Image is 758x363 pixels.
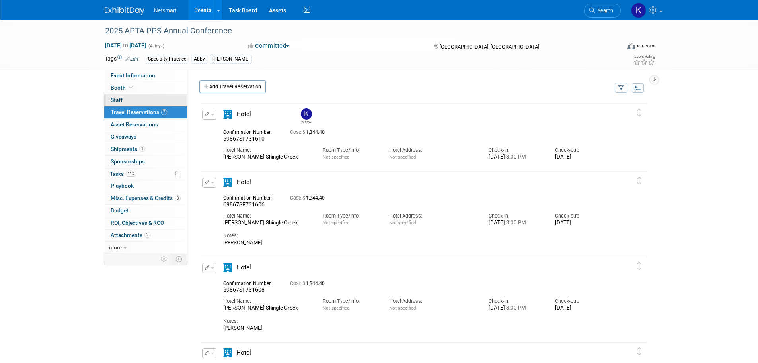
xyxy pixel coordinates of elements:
span: Tasks [110,171,136,177]
span: to [122,42,129,49]
a: Search [584,4,621,18]
span: Hotel [236,110,251,118]
span: 11% [126,171,136,177]
span: Cost: $ [290,281,306,286]
a: Giveaways [104,131,187,143]
div: Room Type/Info: [323,298,377,305]
a: Staff [104,94,187,106]
div: Event Format [574,41,656,53]
div: Check-out: [555,147,610,154]
span: 69867SF731606 [223,201,265,208]
div: [DATE] [489,154,543,161]
span: 69867SF731608 [223,286,265,293]
a: Misc. Expenses & Credits3 [104,192,187,204]
div: Check-in: [489,298,543,305]
div: In-Person [637,43,655,49]
div: [PERSON_NAME] Shingle Creek [223,305,311,312]
div: Confirmation Number: [223,193,278,201]
i: Hotel [223,263,232,272]
div: Kaitlyn Woicke [299,108,313,124]
span: Event Information [111,72,155,78]
img: Kaitlyn Woicke [631,3,646,18]
div: Kaitlyn Woicke [301,120,311,124]
div: Hotel Name: [223,212,311,220]
div: [PERSON_NAME] Shingle Creek [223,154,311,161]
div: [PERSON_NAME] [223,239,610,246]
div: Check-in: [489,212,543,220]
a: Edit [125,56,138,62]
div: Hotel Name: [223,298,311,305]
span: 7 [161,109,167,115]
div: [DATE] [555,220,610,226]
span: Booth [111,84,135,91]
a: Attachments2 [104,230,187,241]
a: Booth [104,82,187,94]
div: [DATE] [489,305,543,312]
span: Not specified [323,305,349,311]
span: Search [595,8,613,14]
i: Hotel [223,110,232,119]
span: Cost: $ [290,130,306,135]
span: 3:00 PM [505,220,526,226]
a: Add Travel Reservation [199,80,266,93]
div: Check-in: [489,147,543,154]
div: Hotel Name: [223,147,311,154]
a: ROI, Objectives & ROO [104,217,187,229]
div: Abby [191,55,207,63]
div: Room Type/Info: [323,212,377,220]
div: Hotel Address: [389,298,477,305]
span: Not specified [323,220,349,226]
div: [DATE] [555,154,610,161]
span: 69867SF731610 [223,135,265,142]
span: Hotel [236,349,251,356]
div: [PERSON_NAME] [210,55,252,63]
span: more [109,244,122,251]
img: Format-Inperson.png [627,43,635,49]
span: Budget [111,207,129,214]
div: Check-out: [555,298,610,305]
span: 2 [144,232,150,238]
a: Travel Reservations7 [104,106,187,118]
span: 1,344.40 [290,130,328,135]
div: Notes: [223,232,610,239]
span: Misc. Expenses & Credits [111,195,181,201]
span: Cost: $ [290,195,306,201]
span: [GEOGRAPHIC_DATA], [GEOGRAPHIC_DATA] [440,44,539,50]
span: Staff [111,97,123,103]
span: ROI, Objectives & ROO [111,220,164,226]
span: Travel Reservations [111,109,167,115]
span: Not specified [389,220,416,226]
div: Event Rating [633,55,655,59]
a: Budget [104,205,187,217]
span: Shipments [111,146,145,152]
div: Room Type/Info: [323,147,377,154]
i: Click and drag to move item [637,109,641,117]
td: Personalize Event Tab Strip [157,254,171,264]
span: 3 [175,195,181,201]
a: Sponsorships [104,156,187,168]
span: Playbook [111,182,134,189]
div: Confirmation Number: [223,278,278,286]
img: ExhibitDay [105,7,144,15]
div: Specialty Practice [146,55,189,63]
span: Attachments [111,232,150,238]
span: 3:00 PM [505,154,526,160]
button: Committed [245,42,292,50]
div: Notes: [223,318,610,325]
div: Hotel Address: [389,147,477,154]
span: Hotel [236,264,251,271]
i: Filter by Traveler [618,86,624,91]
i: Click and drag to move item [637,347,641,355]
span: Netsmart [154,7,177,14]
span: Hotel [236,179,251,186]
span: 3:00 PM [505,305,526,311]
span: [DATE] [DATE] [105,42,146,49]
i: Hotel [223,348,232,357]
a: Playbook [104,180,187,192]
span: Asset Reservations [111,121,158,128]
div: Check-out: [555,212,610,220]
span: 1,344.40 [290,281,328,286]
div: [PERSON_NAME] [223,325,610,331]
div: 2025 APTA PPS Annual Conference [102,24,609,38]
td: Tags [105,55,138,64]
